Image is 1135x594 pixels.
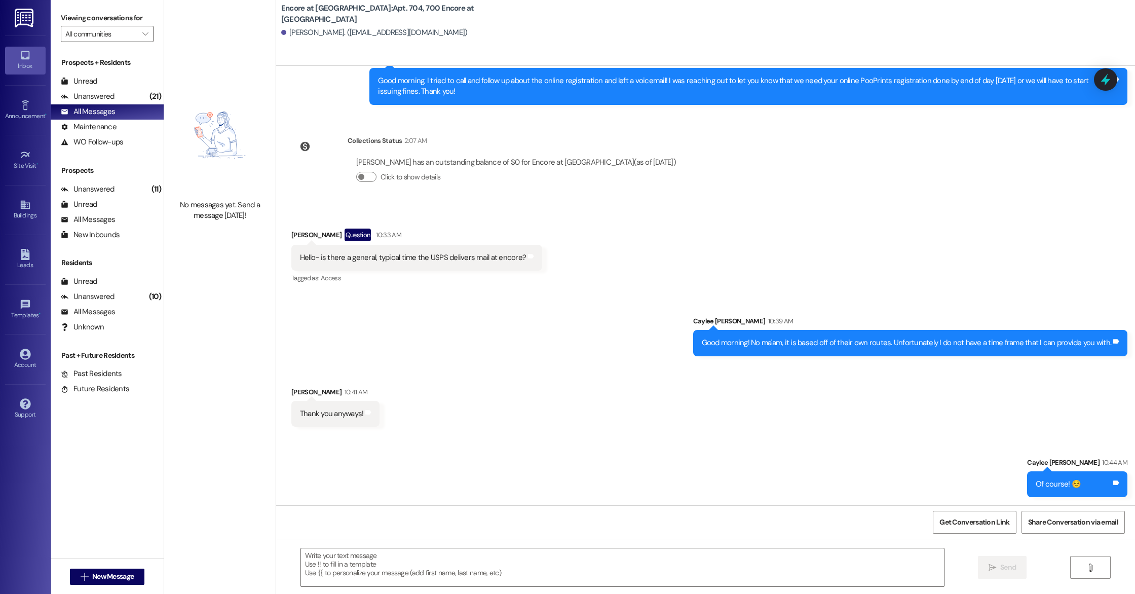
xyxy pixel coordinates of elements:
div: (11) [149,181,164,197]
div: (10) [146,289,164,305]
div: Past + Future Residents [51,350,164,361]
input: All communities [65,26,137,42]
div: (21) [147,89,164,104]
a: Templates • [5,296,46,323]
i:  [989,564,996,572]
i:  [142,30,148,38]
div: All Messages [61,106,115,117]
div: Unanswered [61,184,115,195]
button: New Message [70,569,145,585]
div: [PERSON_NAME] has an outstanding balance of $0 for Encore at [GEOGRAPHIC_DATA] (as of [DATE]) [356,157,676,168]
div: 10:41 AM [342,387,368,397]
span: Get Conversation Link [939,517,1009,528]
a: Inbox [5,47,46,74]
div: WO Follow-ups [61,137,123,147]
div: Unread [61,276,97,287]
div: 2:07 AM [402,135,427,146]
div: Future Residents [61,384,129,394]
div: 10:33 AM [373,230,401,240]
div: Good morning! No ma'am, it is based off of their own routes. Unfortunately I do not have a time f... [702,338,1112,348]
div: Unread [61,199,97,210]
span: • [39,310,41,317]
div: Caylee [PERSON_NAME] [693,316,1128,330]
div: Unread [61,76,97,87]
div: Unanswered [61,291,115,302]
div: Tagged as: [291,271,542,285]
div: [PERSON_NAME]. ([EMAIL_ADDRESS][DOMAIN_NAME]) [281,27,468,38]
div: Question [345,229,371,241]
span: Access [321,274,341,282]
div: Caylee [PERSON_NAME] [1027,457,1127,471]
button: Share Conversation via email [1022,511,1125,534]
a: Account [5,346,46,373]
a: Buildings [5,196,46,224]
div: [PERSON_NAME] [291,229,542,245]
div: New Inbounds [61,230,120,240]
button: Send [978,556,1027,579]
div: Unanswered [61,91,115,102]
span: New Message [92,571,134,582]
span: • [36,161,38,168]
span: Send [1000,562,1016,573]
div: No messages yet. Send a message [DATE]! [175,200,264,221]
button: Get Conversation Link [933,511,1016,534]
div: [PERSON_NAME] [291,387,380,401]
div: Prospects + Residents [51,57,164,68]
div: Of course! ☺️ [1036,479,1081,490]
div: 10:44 AM [1100,457,1127,468]
div: Hello- is there a general, typical time the USPS delivers mail at encore? [300,252,526,263]
div: 10:39 AM [766,316,793,326]
div: All Messages [61,214,115,225]
i:  [81,573,88,581]
span: • [45,111,47,118]
div: Good morning, I tried to call and follow up about the online registration and left a voicemail! I... [378,76,1111,97]
div: Unknown [61,322,104,332]
b: Encore at [GEOGRAPHIC_DATA]: Apt. 704, 700 Encore at [GEOGRAPHIC_DATA] [281,3,484,25]
div: Past Residents [61,368,122,379]
label: Viewing conversations for [61,10,154,26]
i:  [1086,564,1094,572]
span: Share Conversation via email [1028,517,1118,528]
a: Leads [5,246,46,273]
div: Collections Status [348,135,402,146]
img: ResiDesk Logo [15,9,35,27]
a: Support [5,395,46,423]
img: empty-state [175,76,264,194]
label: Click to show details [381,172,440,182]
a: Site Visit • [5,146,46,174]
div: Maintenance [61,122,117,132]
div: Prospects [51,165,164,176]
div: Thank you anyways! [300,409,364,419]
div: All Messages [61,307,115,317]
div: Residents [51,257,164,268]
